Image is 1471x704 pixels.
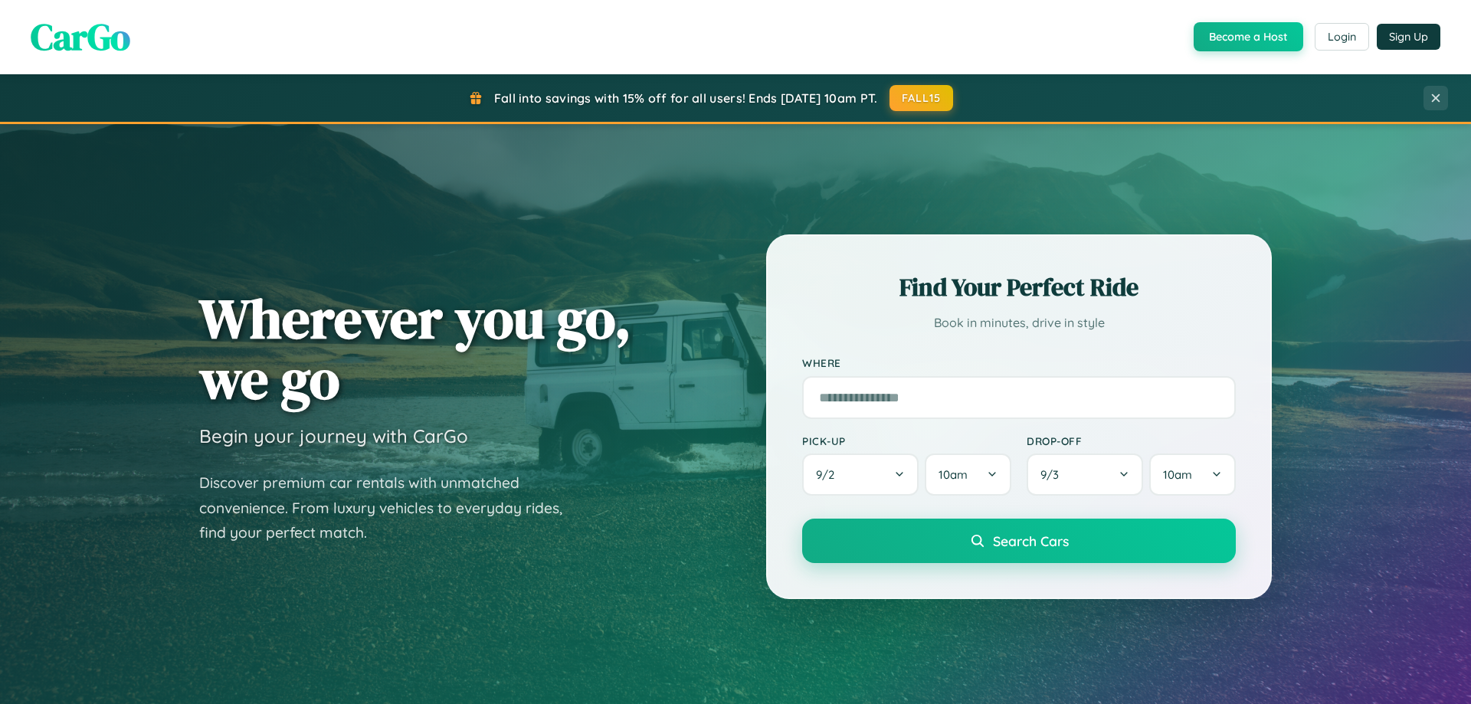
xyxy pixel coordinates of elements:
[925,454,1011,496] button: 10am
[494,90,878,106] span: Fall into savings with 15% off for all users! Ends [DATE] 10am PT.
[1149,454,1236,496] button: 10am
[802,270,1236,304] h2: Find Your Perfect Ride
[1027,434,1236,447] label: Drop-off
[199,288,631,409] h1: Wherever you go, we go
[31,11,130,62] span: CarGo
[802,312,1236,334] p: Book in minutes, drive in style
[816,467,842,482] span: 9 / 2
[1163,467,1192,482] span: 10am
[1194,22,1303,51] button: Become a Host
[1315,23,1369,51] button: Login
[1040,467,1066,482] span: 9 / 3
[889,85,954,111] button: FALL15
[993,532,1069,549] span: Search Cars
[1027,454,1143,496] button: 9/3
[1377,24,1440,50] button: Sign Up
[802,357,1236,370] label: Where
[802,519,1236,563] button: Search Cars
[199,470,582,545] p: Discover premium car rentals with unmatched convenience. From luxury vehicles to everyday rides, ...
[199,424,468,447] h3: Begin your journey with CarGo
[802,434,1011,447] label: Pick-up
[939,467,968,482] span: 10am
[802,454,919,496] button: 9/2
